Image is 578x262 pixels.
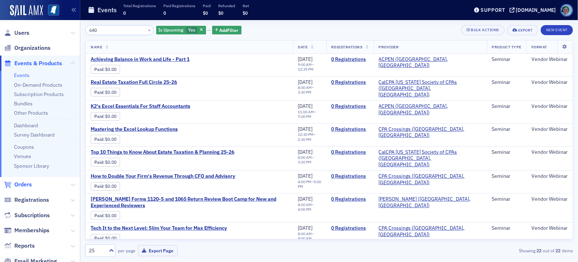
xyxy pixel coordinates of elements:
[91,44,102,49] span: Name
[507,25,538,35] button: Export
[298,110,321,119] div: –
[461,25,505,35] button: Bulk Actions
[492,44,521,49] span: Product Type
[203,10,208,16] span: $0
[94,235,105,241] span: :
[298,202,312,207] time: 8:00 AM
[48,5,59,16] img: SailAMX
[541,26,573,33] a: New Event
[298,85,321,95] div: –
[14,91,64,97] a: Subscription Products
[331,79,369,86] a: 0 Registrations
[492,79,521,86] div: Seminar
[415,247,573,254] div: Showing out of items
[379,225,482,238] a: CPA Crossings ([GEOGRAPHIC_DATA], [GEOGRAPHIC_DATA])
[94,213,103,218] a: Paid
[123,10,126,16] span: 0
[298,137,311,142] time: 2:30 PM
[331,103,369,110] a: 0 Registrations
[91,126,211,133] span: Mastering the Excel Lookup Functions
[94,67,103,72] a: Paid
[298,155,312,160] time: 8:00 AM
[94,137,103,142] a: Paid
[14,196,49,204] span: Registrations
[105,90,117,95] span: $0.00
[14,181,32,189] span: Orders
[91,225,227,232] span: Tech It to the Next Level: Slim Your Team for Max Efficiency
[298,103,312,109] span: [DATE]
[91,79,211,86] a: Real Estate Taxation Full Circle 25-26
[94,114,105,119] span: :
[10,5,43,16] img: SailAMX
[531,149,568,156] div: Vendor Webinar
[298,173,312,179] span: [DATE]
[14,227,49,234] span: Memberships
[203,3,211,8] p: Paid
[14,110,48,116] a: Other Products
[220,27,239,33] span: Add Filter
[4,181,32,189] a: Orders
[91,234,120,243] div: Paid: 0 - $0
[91,196,288,209] span: Surgent's Forms 1120-S and 1065 Return Review Boot Camp for New and Experienced Reviewers
[298,207,311,212] time: 4:00 PM
[94,235,103,241] a: Paid
[535,247,543,254] strong: 22
[516,7,556,13] div: [DOMAIN_NAME]
[91,158,120,166] div: Paid: 0 - $0
[91,182,120,191] div: Paid: 0 - $0
[4,211,50,219] a: Subscriptions
[554,247,562,254] strong: 22
[14,72,29,78] a: Events
[94,213,105,218] span: :
[4,29,29,37] a: Users
[138,245,178,256] button: Export Page
[14,242,35,250] span: Reports
[4,227,49,234] a: Memberships
[14,59,62,67] span: Events & Products
[298,90,311,95] time: 3:30 PM
[118,247,135,254] label: per page
[218,3,235,8] p: Refunded
[379,149,482,168] a: CalCPA [US_STATE] Society of CPAs ([GEOGRAPHIC_DATA], [GEOGRAPHIC_DATA])
[43,5,59,17] a: View Homepage
[163,10,166,16] span: 0
[331,44,363,49] span: Registrations
[298,109,314,114] time: 11:00 AM
[331,196,369,203] a: 0 Registrations
[298,179,321,189] time: 5:00 PM
[531,173,568,180] div: Vendor Webinar
[94,159,103,165] a: Paid
[105,235,117,241] span: $0.00
[518,28,533,32] div: Export
[379,103,482,116] span: ACPEN (Plano, TX)
[379,126,482,139] a: CPA Crossings ([GEOGRAPHIC_DATA], [GEOGRAPHIC_DATA])
[94,90,103,95] a: Paid
[91,56,211,63] a: Achieving Balance in Work and Life - Part 1
[531,44,547,49] span: Format
[492,173,521,180] div: Seminar
[298,231,312,236] time: 8:00 AM
[94,90,105,95] span: :
[541,25,573,35] button: New Event
[91,211,120,220] div: Paid: 0 - $0
[14,122,38,129] a: Dashboard
[331,225,369,232] a: 0 Registrations
[243,3,249,8] p: Net
[91,103,211,110] span: K2's Excel Essentials For Staff Accountants
[105,184,117,189] span: $0.00
[4,59,62,67] a: Events & Products
[298,85,312,90] time: 8:00 AM
[331,56,369,63] a: 0 Registrations
[243,10,248,16] span: $0
[94,137,105,142] span: :
[492,103,521,110] div: Seminar
[298,159,311,165] time: 3:30 PM
[379,149,482,168] span: CalCPA California Society of CPAs (San Mateo, CA)
[105,114,117,119] span: $0.00
[94,67,105,72] span: :
[105,213,117,218] span: $0.00
[105,159,117,165] span: $0.00
[379,44,399,49] span: Provider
